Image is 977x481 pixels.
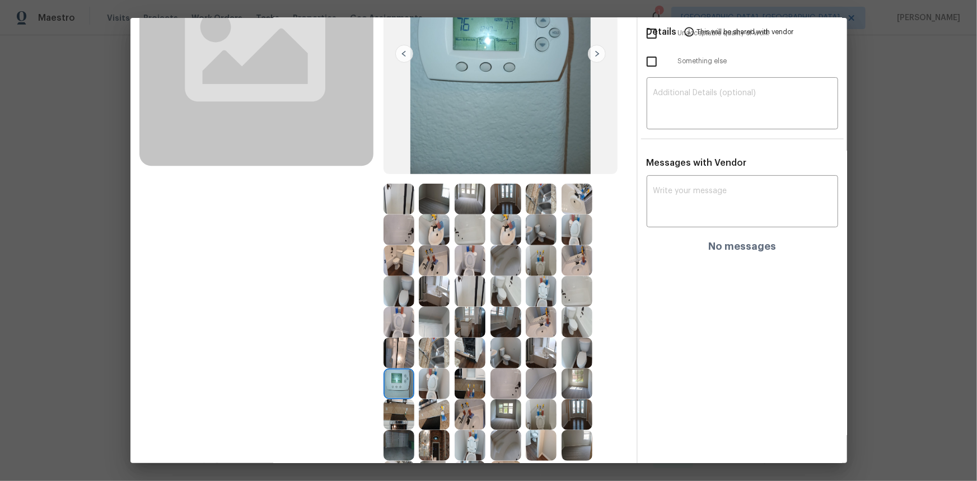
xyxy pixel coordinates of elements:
[588,45,606,63] img: right-chevron-button-url
[708,241,776,252] h4: No messages
[697,18,794,45] span: This will be shared with vendor
[638,48,847,76] div: Something else
[395,45,413,63] img: left-chevron-button-url
[647,158,747,167] span: Messages with Vendor
[678,57,838,66] span: Something else
[647,18,677,45] span: Details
